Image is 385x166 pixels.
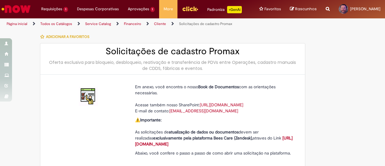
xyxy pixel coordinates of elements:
span: 1 [63,7,68,12]
a: Todos os Catálogos [40,21,72,26]
div: Padroniza [207,6,242,13]
strong: Book de Documentos [198,84,239,89]
span: [PERSON_NAME] [350,6,380,11]
a: Rascunhos [290,6,317,12]
span: 1 [150,7,155,12]
a: Solicitações de cadastro Promax [179,21,232,26]
img: click_logo_yellow_360x200.png [182,4,198,13]
p: +GenAi [227,6,242,13]
strong: atualização de dados ou documentos [169,129,239,135]
ul: Trilhas de página [5,18,252,30]
span: Despesas Corporativas [77,6,119,12]
img: ServiceNow [1,3,32,15]
a: Service Catalog [85,21,111,26]
div: Oferta exclusiva para bloqueio, desbloqueio, reativação e transferência de PDVs entre Operações, ... [46,59,299,71]
a: [EMAIL_ADDRESS][DOMAIN_NAME] [169,108,238,114]
span: More [164,6,173,12]
strong: exclusivamente pela plataforma Bees Care (Zendesk), [153,135,253,141]
a: Cliente [154,21,166,26]
h2: Solicitações de cadastro Promax [46,46,299,56]
strong: Importante: [140,117,162,123]
a: [URL][DOMAIN_NAME] [200,102,243,108]
a: Página inicial [7,21,27,26]
span: Rascunhos [295,6,317,12]
span: Adicionar a Favoritos [46,34,89,39]
a: [URL][DOMAIN_NAME] [135,135,293,147]
img: Solicitações de cadastro Promax [79,87,98,106]
p: ⚠️ As solicitações de devem ser realizadas atraves do Link [135,117,294,147]
span: Aprovações [128,6,149,12]
button: Adicionar a Favoritos [40,30,93,43]
span: Requisições [41,6,62,12]
p: Em anexo, você encontra o nosso com as orientações necessárias. Acesse também nosso SharePoint: E... [135,84,294,114]
span: Favoritos [264,6,281,12]
a: Financeiro [124,21,141,26]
